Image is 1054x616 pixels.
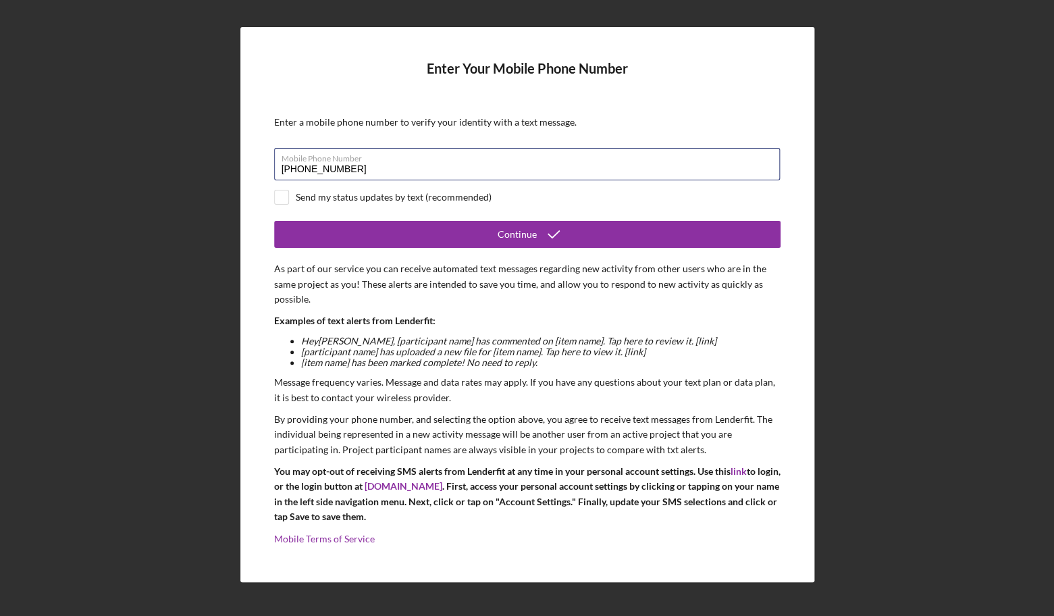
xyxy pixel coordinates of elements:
li: [item name] has been marked complete! No need to reply. [301,357,781,368]
div: Send my status updates by text (recommended) [296,192,492,203]
a: [DOMAIN_NAME] [365,480,442,492]
p: You may opt-out of receiving SMS alerts from Lenderfit at any time in your personal account setti... [274,464,781,525]
li: [participant name] has uploaded a new file for [item name]. Tap here to view it. [link] [301,346,781,357]
a: link [731,465,747,477]
li: Hey [PERSON_NAME] , [participant name] has commented on [item name]. Tap here to review it. [link] [301,336,781,346]
div: Enter a mobile phone number to verify your identity with a text message. [274,117,781,128]
a: Mobile Terms of Service [274,533,375,544]
button: Continue [274,221,781,248]
p: Message frequency varies. Message and data rates may apply. If you have any questions about your ... [274,375,781,405]
p: As part of our service you can receive automated text messages regarding new activity from other ... [274,261,781,307]
h4: Enter Your Mobile Phone Number [274,61,781,97]
label: Mobile Phone Number [282,149,780,163]
div: Continue [498,221,537,248]
p: By providing your phone number, and selecting the option above, you agree to receive text message... [274,412,781,457]
p: Examples of text alerts from Lenderfit: [274,313,781,328]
